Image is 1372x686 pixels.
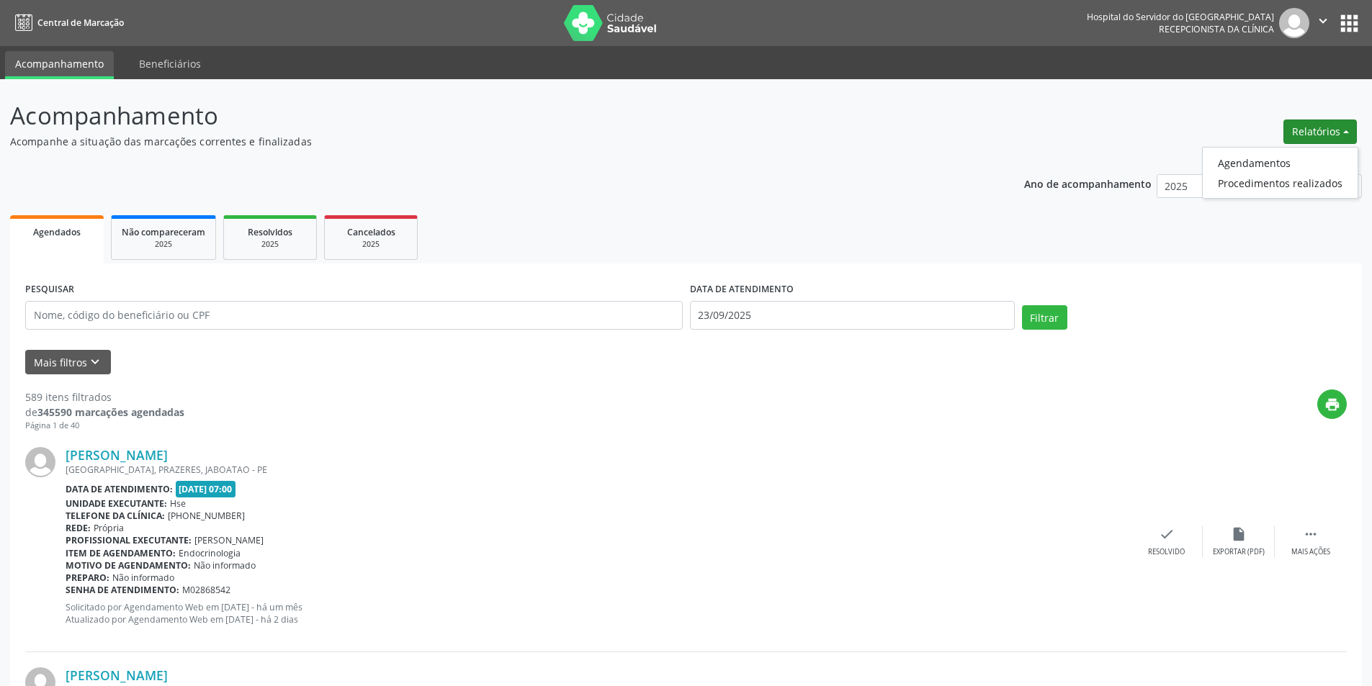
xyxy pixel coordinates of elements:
span: [PHONE_NUMBER] [168,510,245,522]
i:  [1315,13,1331,29]
div: 2025 [234,239,306,250]
span: Central de Marcação [37,17,124,29]
b: Preparo: [66,572,109,584]
b: Profissional executante: [66,534,192,546]
p: Solicitado por Agendamento Web em [DATE] - há um mês Atualizado por Agendamento Web em [DATE] - h... [66,601,1131,626]
button: Filtrar [1022,305,1067,330]
button:  [1309,8,1337,38]
span: Cancelados [347,226,395,238]
b: Motivo de agendamento: [66,559,191,572]
input: Selecione um intervalo [690,301,1015,330]
div: Página 1 de 40 [25,420,184,432]
i: print [1324,397,1340,412]
b: Data de atendimento: [66,483,173,495]
b: Telefone da clínica: [66,510,165,522]
div: [GEOGRAPHIC_DATA], PRAZERES, JABOATAO - PE [66,464,1131,476]
div: Mais ações [1291,547,1330,557]
div: Resolvido [1148,547,1185,557]
a: [PERSON_NAME] [66,447,168,463]
a: Beneficiários [129,51,211,76]
a: Agendamentos [1203,153,1358,173]
i: insert_drive_file [1231,526,1247,542]
span: Não compareceram [122,226,205,238]
span: Não informado [194,559,256,572]
span: Não informado [112,572,174,584]
div: de [25,405,184,420]
div: 2025 [122,239,205,250]
div: 589 itens filtrados [25,389,184,405]
button: Mais filtroskeyboard_arrow_down [25,350,111,375]
span: [DATE] 07:00 [176,481,236,497]
a: [PERSON_NAME] [66,667,168,683]
span: Resolvidos [248,226,292,238]
p: Ano de acompanhamento [1024,174,1152,192]
b: Item de agendamento: [66,547,176,559]
span: Própria [94,522,124,534]
input: Nome, código do beneficiário ou CPF [25,301,683,330]
strong: 345590 marcações agendadas [37,405,184,419]
span: [PERSON_NAME] [194,534,264,546]
span: Hse [170,497,186,510]
span: M02868542 [182,584,230,596]
a: Central de Marcação [10,11,124,35]
div: Hospital do Servidor do [GEOGRAPHIC_DATA] [1087,11,1274,23]
b: Senha de atendimento: [66,584,179,596]
button: apps [1337,11,1362,36]
img: img [25,447,55,477]
p: Acompanhe a situação das marcações correntes e finalizadas [10,134,956,149]
label: PESQUISAR [25,279,74,301]
b: Unidade executante: [66,497,167,510]
div: Exportar (PDF) [1213,547,1265,557]
span: Endocrinologia [179,547,241,559]
div: 2025 [335,239,407,250]
b: Rede: [66,522,91,534]
i: check [1159,526,1175,542]
a: Procedimentos realizados [1203,173,1358,193]
button: Relatórios [1283,119,1357,144]
i: keyboard_arrow_down [87,354,103,370]
ul: Relatórios [1202,147,1358,199]
label: DATA DE ATENDIMENTO [690,279,794,301]
button: print [1317,389,1347,419]
a: Acompanhamento [5,51,114,79]
p: Acompanhamento [10,98,956,134]
span: Recepcionista da clínica [1159,23,1274,35]
span: Agendados [33,226,81,238]
i:  [1303,526,1319,542]
img: img [1279,8,1309,38]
